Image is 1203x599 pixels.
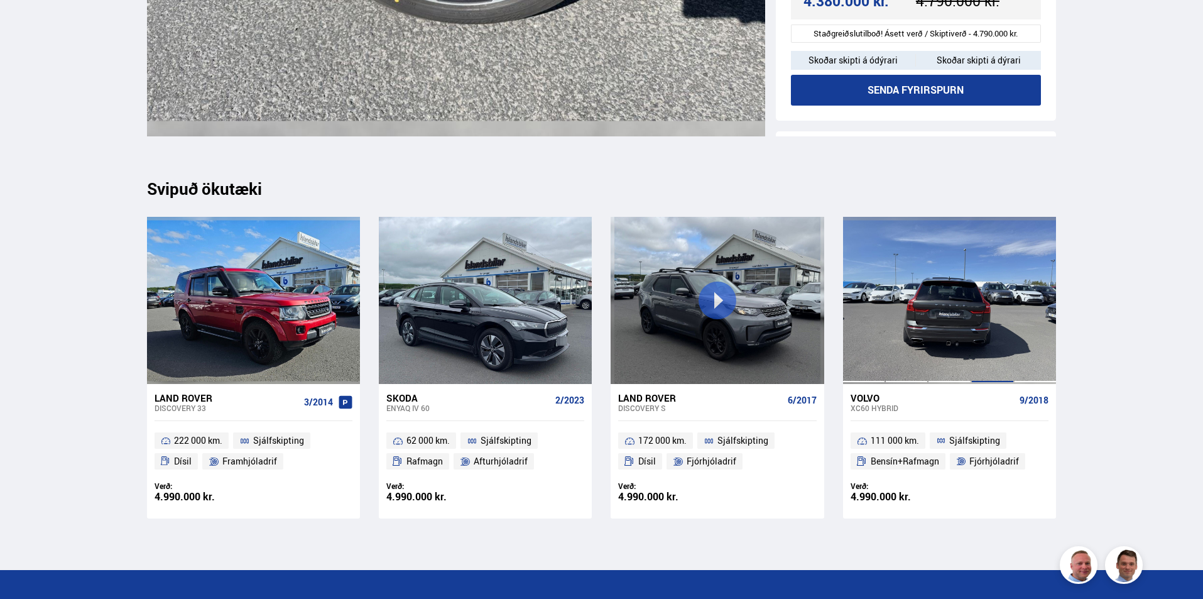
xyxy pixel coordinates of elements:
[717,433,768,448] span: Sjálfskipting
[155,392,299,404] div: Land Rover
[851,481,950,491] div: Verð:
[386,392,550,404] div: Skoda
[791,52,916,70] div: Skoðar skipti á ódýrari
[618,404,782,412] div: Discovery S
[386,404,550,412] div: Enyaq iV 60
[147,179,1057,198] div: Svipuð ökutæki
[174,454,192,469] span: Dísil
[253,433,304,448] span: Sjálfskipting
[147,384,360,519] a: Land Rover Discovery 33 3/2014 222 000 km. Sjálfskipting Dísil Framhjóladrif Verð: 4.990.000 kr.
[1107,548,1145,586] img: FbJEzSuNWCJXmdc-.webp
[174,433,222,448] span: 222 000 km.
[611,384,824,519] a: Land Rover Discovery S 6/2017 172 000 km. Sjálfskipting Dísil Fjórhjóladrif Verð: 4.990.000 kr.
[386,492,486,502] div: 4.990.000 kr.
[386,481,486,491] div: Verð:
[555,395,584,405] span: 2/2023
[851,404,1015,412] div: XC60 HYBRID
[788,395,817,405] span: 6/2017
[687,454,736,469] span: Fjórhjóladrif
[791,25,1042,43] div: Staðgreiðslutilboð! Ásett verð / Skiptiverð - 4.790.000 kr.
[851,392,1015,404] div: Volvo
[1062,548,1099,586] img: siFngHWaQ9KaOqBr.png
[474,454,528,469] span: Afturhjóladrif
[222,454,277,469] span: Framhjóladrif
[406,433,450,448] span: 62 000 km.
[406,454,443,469] span: Rafmagn
[969,454,1019,469] span: Fjórhjóladrif
[843,384,1056,519] a: Volvo XC60 HYBRID 9/2018 111 000 km. Sjálfskipting Bensín+Rafmagn Fjórhjóladrif Verð: 4.990.000 kr.
[155,404,299,412] div: Discovery 33
[851,492,950,502] div: 4.990.000 kr.
[618,492,717,502] div: 4.990.000 kr.
[949,433,1000,448] span: Sjálfskipting
[916,52,1041,70] div: Skoðar skipti á dýrari
[638,454,656,469] span: Dísil
[871,454,939,469] span: Bensín+Rafmagn
[155,492,254,502] div: 4.990.000 kr.
[618,392,782,404] div: Land Rover
[1020,395,1048,405] span: 9/2018
[791,75,1042,106] button: Senda fyrirspurn
[618,481,717,491] div: Verð:
[155,481,254,491] div: Verð:
[638,433,687,448] span: 172 000 km.
[871,433,919,448] span: 111 000 km.
[304,397,333,407] span: 3/2014
[10,5,48,43] button: Opna LiveChat spjallviðmót
[481,433,531,448] span: Sjálfskipting
[379,384,592,519] a: Skoda Enyaq iV 60 2/2023 62 000 km. Sjálfskipting Rafmagn Afturhjóladrif Verð: 4.990.000 kr.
